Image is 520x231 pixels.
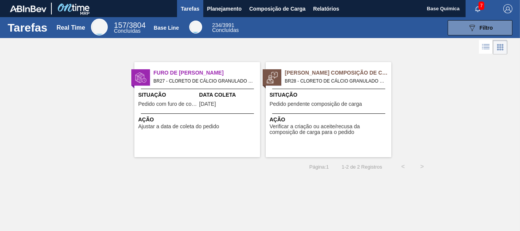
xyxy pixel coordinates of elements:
[480,25,493,31] span: Filtro
[114,21,126,29] span: 157
[313,4,339,13] span: Relatórios
[8,23,48,32] h1: Tarefas
[91,19,108,35] div: Real Time
[212,22,221,28] span: 234
[212,23,239,33] div: Base Line
[479,40,493,54] div: Visão em Lista
[199,91,258,99] span: Data Coleta
[138,116,258,124] span: Ação
[138,101,197,107] span: Pedido com furo de coleta
[138,124,219,129] span: Ajustar a data de coleta do pedido
[309,164,329,170] span: Página : 1
[207,4,242,13] span: Planejamento
[479,2,484,10] span: 7
[270,124,389,135] span: Verificar a criação ou aceite/recusa da composição de carga para o pedido
[10,5,46,12] img: TNhmsLtSVTkK8tSr43FrP2fwEKptu5GPRR3wAAAABJRU5ErkJggg==
[340,164,382,170] span: 1 - 2 de 2 Registros
[466,3,490,14] button: Notificações
[181,4,199,13] span: Tarefas
[153,69,260,77] span: Furo de Coleta
[153,77,254,85] span: BR27 - CLORETO DE CÁLCIO GRANULADO Pedido - 2031767
[114,21,145,29] span: / 3804
[138,91,197,99] span: Situação
[448,20,512,35] button: Filtro
[285,77,385,85] span: BR28 - CLORETO DE CÁLCIO GRANULADO Pedido - 2038431
[285,69,391,77] span: Pedido Aguardando Composição de Carga
[199,101,216,107] span: 23/09/2025
[493,40,507,54] div: Visão em Cards
[503,4,512,13] img: Logout
[212,27,239,33] span: Concluídas
[212,22,234,28] span: / 3991
[270,101,362,107] span: Pedido pendente composição de carga
[56,24,85,31] div: Real Time
[189,21,202,33] div: Base Line
[270,91,389,99] span: Situação
[135,72,147,83] img: status
[114,28,140,34] span: Concluídas
[114,22,145,33] div: Real Time
[394,157,413,176] button: <
[270,116,389,124] span: Ação
[266,72,278,83] img: status
[413,157,432,176] button: >
[249,4,306,13] span: Composição de Carga
[154,25,179,31] div: Base Line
